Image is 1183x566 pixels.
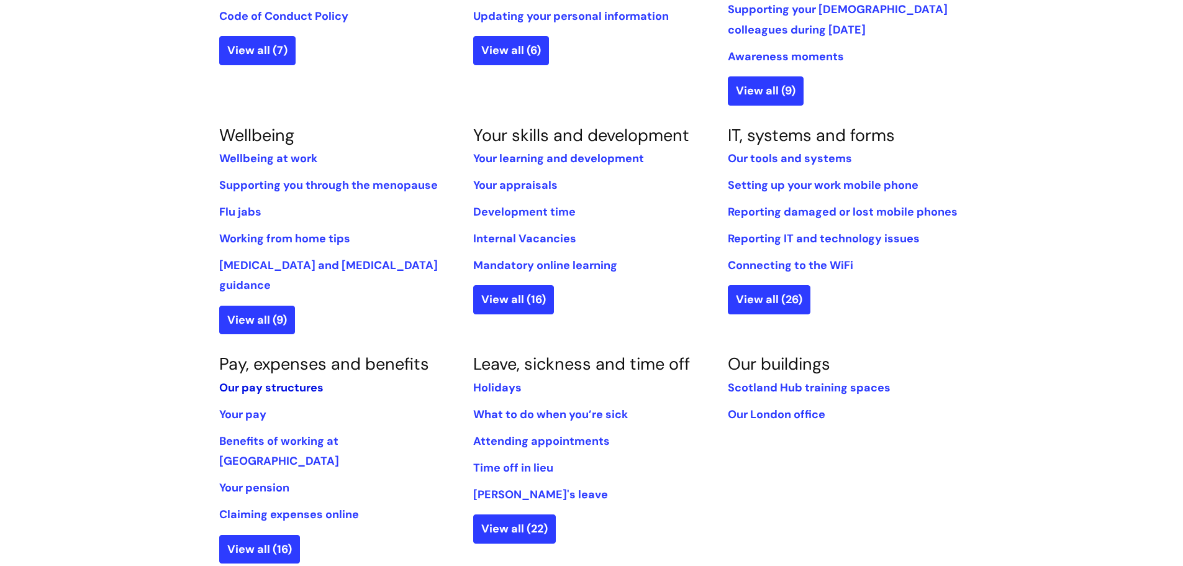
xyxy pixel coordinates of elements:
a: View all (6) [473,36,549,65]
a: Updating your personal information [473,9,669,24]
a: [MEDICAL_DATA] and [MEDICAL_DATA] guidance [219,258,438,293]
a: Pay, expenses and benefits [219,353,429,375]
a: Awareness moments [728,49,844,64]
a: Your skills and development [473,124,689,146]
a: Working from home tips [219,231,350,246]
a: View all (16) [219,535,300,564]
a: Our pay structures [219,380,324,395]
a: View all (16) [473,285,554,314]
a: Setting up your work mobile phone [728,178,918,193]
a: Supporting you through the menopause [219,178,438,193]
a: Mandatory online learning [473,258,617,273]
a: What to do when you’re sick [473,407,628,422]
a: Development time [473,204,576,219]
a: Flu jabs [219,204,261,219]
a: Reporting damaged or lost mobile phones [728,204,958,219]
a: Leave, sickness and time off [473,353,690,375]
a: View all (22) [473,514,556,543]
a: Reporting IT and technology issues [728,231,920,246]
a: View all (26) [728,285,810,314]
a: Your learning and development [473,151,644,166]
a: Attending appointments [473,434,610,449]
a: Claiming expenses online [219,507,359,522]
a: Our tools and systems [728,151,852,166]
a: View all (9) [728,76,804,105]
a: Benefits of working at [GEOGRAPHIC_DATA] [219,434,339,468]
a: Your pay [219,407,266,422]
a: Holidays [473,380,522,395]
a: Connecting to the WiFi [728,258,853,273]
a: View all (9) [219,306,295,334]
a: Scotland Hub training spaces [728,380,891,395]
a: Wellbeing [219,124,294,146]
a: View all (7) [219,36,296,65]
a: Wellbeing at work [219,151,317,166]
a: IT, systems and forms [728,124,895,146]
a: Our buildings [728,353,830,375]
a: Internal Vacancies [473,231,576,246]
a: Your appraisals [473,178,558,193]
a: Time off in lieu [473,460,553,475]
a: Your pension [219,480,289,495]
a: Our London office [728,407,825,422]
a: [PERSON_NAME]'s leave [473,487,608,502]
a: Code of Conduct Policy [219,9,348,24]
a: Supporting your [DEMOGRAPHIC_DATA] colleagues during [DATE] [728,2,948,37]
